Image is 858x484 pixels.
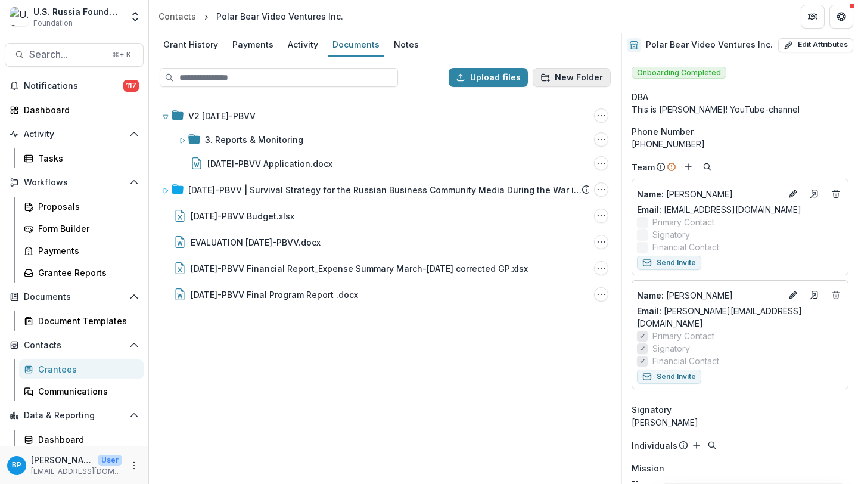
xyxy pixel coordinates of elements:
div: Dashboard [38,433,134,446]
button: Send Invite [637,256,701,270]
a: Go to contact [805,184,824,203]
a: Name: [PERSON_NAME] [637,289,781,302]
a: Email: [PERSON_NAME][EMAIL_ADDRESS][DOMAIN_NAME] [637,305,843,330]
span: Signatory [652,228,690,241]
span: Data & Reporting [24,411,125,421]
span: Financial Contact [652,241,719,253]
a: Communications [19,381,144,401]
button: Open Contacts [5,336,144,355]
button: 23-APR-17-PBVV | Survival Strategy for the Russian Business Community Media During the War in Ukr... [594,182,608,197]
div: Payments [228,36,278,53]
button: 23-APR-17-PBVV Application.docx Options [594,156,608,170]
div: [DATE]-PBVV Final Program Report .docx23-APR-17-PBVV Final Program Report .docx Options [157,283,613,306]
h2: Polar Bear Video Ventures Inc. [646,40,773,50]
div: [PHONE_NUMBER] [632,138,848,150]
span: Financial Contact [652,355,719,367]
button: Add [681,160,695,174]
button: Edit [786,187,800,201]
button: Send Invite [637,370,701,384]
div: Notes [389,36,424,53]
span: Activity [24,129,125,139]
button: V2 23-APR-17-PBVV Options [594,108,608,123]
div: Activity [283,36,323,53]
span: Email: [637,204,661,215]
div: Contacts [158,10,196,23]
button: Partners [801,5,825,29]
div: [DATE]-PBVV Final Program Report .docx [191,288,358,301]
a: Dashboard [19,430,144,449]
div: 3. Reports & Monitoring3. Reports & Monitoring Options [157,128,613,151]
button: Search [700,160,714,174]
span: DBA [632,91,648,103]
button: 23-APR-17-PBVV Budget.xlsx Options [594,209,608,223]
a: Proposals [19,197,144,216]
button: More [127,458,141,473]
button: Edit [786,288,800,302]
p: Team [632,161,655,173]
a: Tasks [19,148,144,168]
span: Name : [637,290,664,300]
span: Signatory [652,342,690,355]
button: Open Workflows [5,173,144,192]
span: Contacts [24,340,125,350]
div: Documents [328,36,384,53]
a: Dashboard [5,100,144,120]
div: EVALUATION [DATE]-PBVV.docxEVALUATION 23-APR-17-PBVV.docx Options [157,230,613,254]
div: V2 [DATE]-PBVVV2 23-APR-17-PBVV Options [157,104,613,128]
button: Add [689,438,704,452]
a: Name: [PERSON_NAME] [637,188,781,200]
span: Foundation [33,18,73,29]
div: ⌘ + K [110,48,133,61]
button: Deletes [829,187,843,201]
nav: breadcrumb [154,8,348,25]
span: Primary Contact [652,330,714,342]
div: Grant History [158,36,223,53]
button: Search... [5,43,144,67]
a: Form Builder [19,219,144,238]
div: Dashboard [24,104,134,116]
button: Get Help [829,5,853,29]
div: [PERSON_NAME] [632,416,848,429]
span: Mission [632,462,664,474]
button: Upload files [449,68,528,87]
img: U.S. Russia Foundation [10,7,29,26]
div: [DATE]-PBVV Application.docx23-APR-17-PBVV Application.docx Options [157,151,613,175]
div: [DATE]-PBVV Budget.xlsx [191,210,294,222]
button: Open Data & Reporting [5,406,144,425]
button: Open Documents [5,287,144,306]
div: [DATE]-PBVV | Survival Strategy for the Russian Business Community Media During the War in [GEOGR... [188,184,582,196]
div: Bennett P [12,461,21,469]
a: Grantee Reports [19,263,144,283]
button: Edit Attributes [778,38,853,52]
button: New Folder [533,68,611,87]
button: Open entity switcher [127,5,144,29]
button: Notifications117 [5,76,144,95]
p: [PERSON_NAME] [637,289,781,302]
a: Payments [19,241,144,260]
span: Email: [637,306,661,316]
div: Proposals [38,200,134,213]
span: Phone Number [632,125,694,138]
div: [DATE]-PBVV Financial Report_Expense Summary March-[DATE] corrected GP.xlsx23-APR-17-PBVV Financi... [157,256,613,280]
div: [DATE]-PBVV Budget.xlsx23-APR-17-PBVV Budget.xlsx Options [157,204,613,228]
div: Polar Bear Video Ventures Inc. [216,10,343,23]
div: Grantees [38,363,134,376]
p: [EMAIL_ADDRESS][DOMAIN_NAME] [31,466,122,477]
button: Search [705,438,719,452]
p: [PERSON_NAME] [31,454,93,466]
div: Payments [38,244,134,257]
a: Go to contact [805,286,824,305]
span: Search... [29,49,105,60]
a: Email: [EMAIL_ADDRESS][DOMAIN_NAME] [637,203,801,216]
button: 23-APR-17-PBVV Final Program Report .docx Options [594,287,608,302]
a: Documents [328,33,384,57]
div: Document Templates [38,315,134,327]
span: Documents [24,292,125,302]
div: Communications [38,385,134,398]
div: 3. Reports & Monitoring [205,134,303,146]
span: Primary Contact [652,216,714,228]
